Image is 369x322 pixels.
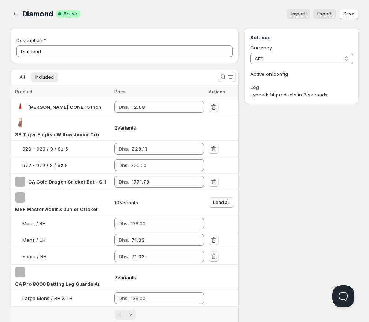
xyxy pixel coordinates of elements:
[131,159,193,171] input: 320.00
[112,115,206,141] td: 2 Variants
[22,295,73,301] span: Large Mens / RH & LH
[119,162,129,168] span: Dhs.
[22,162,68,168] span: 972 - 979 / 8 / Sz 5
[22,162,68,169] div: 972 - 979 / 8 / Sz 5
[209,197,234,208] button: Load all
[132,251,193,262] input: 99.00
[22,221,46,226] span: Mens / RH
[131,292,193,304] input: 138.00
[16,45,233,57] input: Private internal description
[131,218,193,229] input: 138.00
[11,307,239,322] nav: Pagination
[28,104,101,110] span: [PERSON_NAME] CONE 15 Inch
[119,104,129,110] strong: Dhs.
[119,253,129,259] strong: Dhs.
[22,236,45,244] div: Mens / LH
[332,285,354,307] iframe: Help Scout Beacon - Open
[15,280,99,288] div: CA Pro 8000 Batting Leg Guards Ambidextrous for RH and LH
[15,206,99,213] div: MRF Master Adult & Junior Cricket Batting Leg Guard
[28,179,106,185] span: CA Gold Dragon Cricket Bat - SH
[125,310,136,320] button: Next
[15,281,162,287] span: CA Pro 8000 Batting Leg Guards Ambidextrous for RH and LH
[119,146,129,152] strong: Dhs.
[15,206,143,212] span: MRF Master Adult & Junior Cricket Batting Leg Guard
[250,45,272,51] span: Currency
[22,253,47,259] span: Youth / RH
[343,11,354,17] span: Save
[339,9,359,19] button: Save
[291,11,306,17] span: Import
[15,132,150,137] span: SS Tiger English Willow Junior Cricket Bat - Size 5 (five)
[250,34,353,41] h3: Settings
[119,179,129,185] strong: Dhs.
[213,200,230,206] span: Load all
[112,265,206,290] td: 2 Variants
[209,89,225,95] span: Actions
[114,89,126,95] span: Price
[22,220,46,227] div: Mens / RH
[22,10,53,18] span: Diamond
[19,74,25,80] span: All
[22,237,45,243] span: Mens / LH
[250,91,353,98] div: synced: 14 products in 3 seconds
[313,9,336,19] a: Export
[22,146,68,152] span: 920 - 929 / 8 / Sz 5
[132,234,193,246] input: 138.00
[132,176,193,188] input: 2380.00
[63,11,77,17] span: Active
[22,145,68,152] div: 920 - 929 / 8 / Sz 5
[28,178,106,185] div: CA Gold Dragon Cricket Bat - SH
[119,237,129,243] strong: Dhs.
[119,295,129,301] span: Dhs.
[15,131,99,138] div: SS Tiger English Willow Junior Cricket Bat - Size 5 (five)
[317,11,332,17] span: Export
[218,72,236,82] button: Search and filter results
[119,221,129,226] span: Dhs.
[16,37,43,43] span: Description
[250,70,353,78] p: Active on 1 config
[112,190,206,215] td: 10 Variants
[132,143,193,155] input: 320.00
[28,103,101,111] div: SS FIELDING CONE 15 Inch
[15,89,32,95] span: Product
[132,101,193,113] input: 15.00
[287,9,310,19] button: Import
[250,84,353,91] h3: Log
[35,74,54,80] span: Included
[22,295,73,302] div: Large Mens / RH & LH
[22,253,47,260] div: Youth / RH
